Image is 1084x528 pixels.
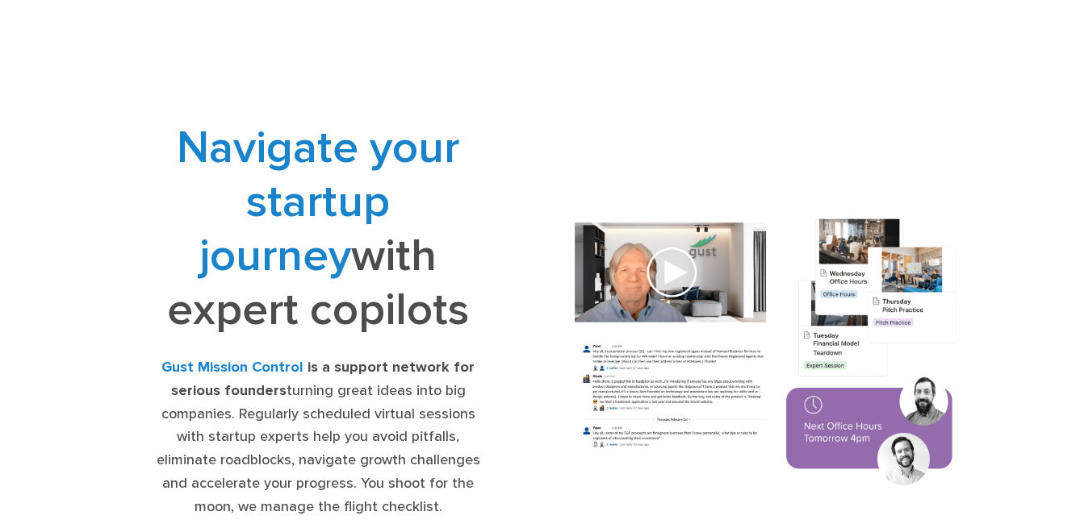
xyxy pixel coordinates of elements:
[555,203,977,505] img: Composition of calendar events, a video call presentation, and chat rooms
[177,121,459,283] span: Navigate your startup journey
[149,121,488,337] h1: with expert copilots
[171,359,475,399] strong: is a support network for serious founders
[149,356,488,519] div: turning great ideas into big companies. Regularly scheduled virtual sessions with startup experts...
[161,359,303,376] strong: Gust Mission Control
